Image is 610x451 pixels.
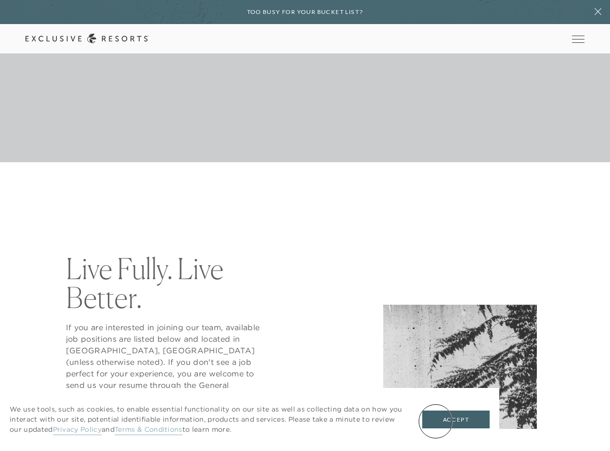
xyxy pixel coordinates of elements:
a: Terms & Conditions [115,425,182,435]
a: Privacy Policy [53,425,102,435]
h2: Live Fully. Live Better. [66,254,261,312]
p: We use tools, such as cookies, to enable essential functionality on our site as well as collectin... [10,404,403,435]
button: Accept [422,411,490,429]
button: Open navigation [572,36,584,42]
h6: Too busy for your bucket list? [247,8,363,17]
p: If you are interested in joining our team, available job positions are listed below and located i... [66,322,261,414]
